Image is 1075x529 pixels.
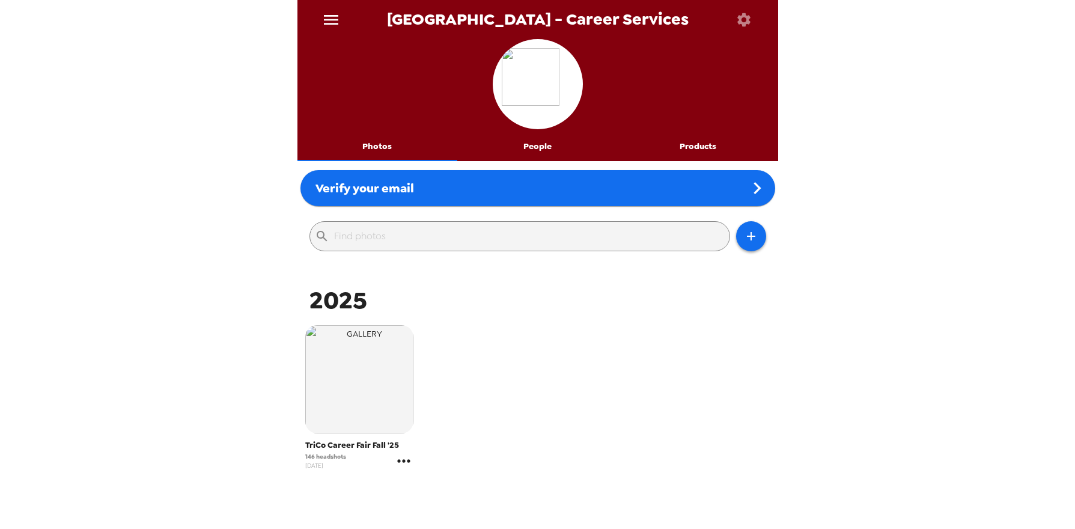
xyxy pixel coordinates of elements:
[297,132,458,161] button: Photos
[457,132,618,161] button: People
[387,11,689,28] span: [GEOGRAPHIC_DATA] - Career Services
[305,325,413,433] img: gallery
[502,48,574,120] img: org logo
[334,227,725,246] input: Find photos
[305,461,346,470] span: [DATE]
[309,284,367,316] span: 2025
[305,439,413,451] span: TriCo Career Fair Fall '25
[315,180,414,196] span: Verify your email
[394,451,413,471] button: gallery menu
[305,452,346,461] span: 146 headshots
[618,132,778,161] button: Products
